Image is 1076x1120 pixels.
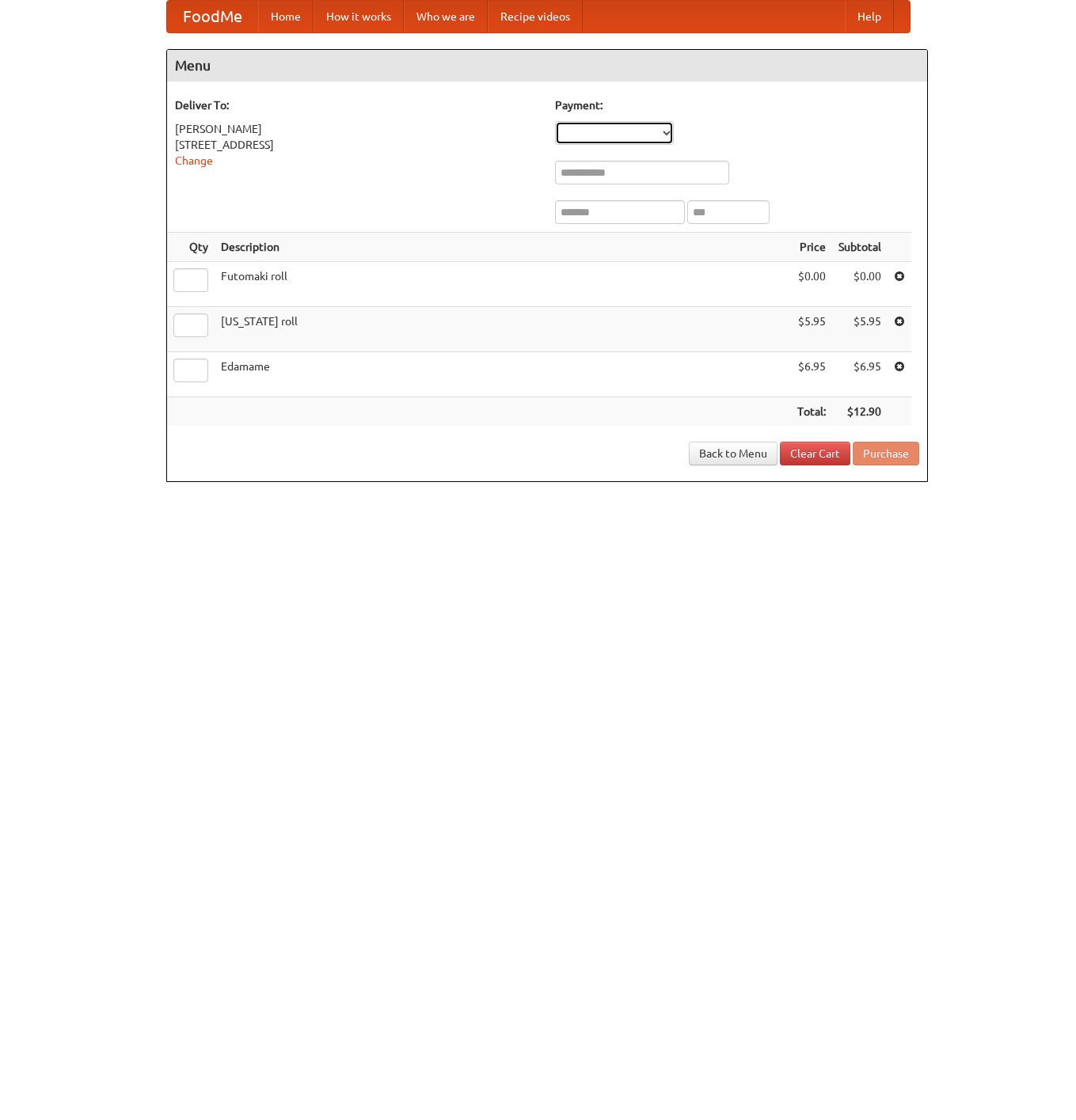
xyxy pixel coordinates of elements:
button: Purchase [853,442,919,465]
td: $5.95 [791,307,832,352]
h5: Deliver To: [175,97,539,113]
td: [US_STATE] roll [215,307,791,352]
td: $6.95 [791,352,832,397]
a: Who we are [404,1,488,32]
a: Back to Menu [689,442,778,465]
a: Recipe videos [488,1,583,32]
th: Description [215,233,791,262]
div: [STREET_ADDRESS] [175,137,539,153]
th: Qty [167,233,215,262]
th: Price [791,233,832,262]
th: $12.90 [832,397,888,427]
td: $0.00 [791,262,832,307]
td: $6.95 [832,352,888,397]
a: Clear Cart [780,442,850,465]
th: Subtotal [832,233,888,262]
a: Help [845,1,894,32]
div: [PERSON_NAME] [175,121,539,137]
h4: Menu [167,50,927,82]
a: How it works [314,1,404,32]
th: Total: [791,397,832,427]
td: Edamame [215,352,791,397]
a: Change [175,154,213,167]
td: $0.00 [832,262,888,307]
a: Home [258,1,314,32]
a: FoodMe [167,1,258,32]
td: $5.95 [832,307,888,352]
h5: Payment: [555,97,919,113]
td: Futomaki roll [215,262,791,307]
